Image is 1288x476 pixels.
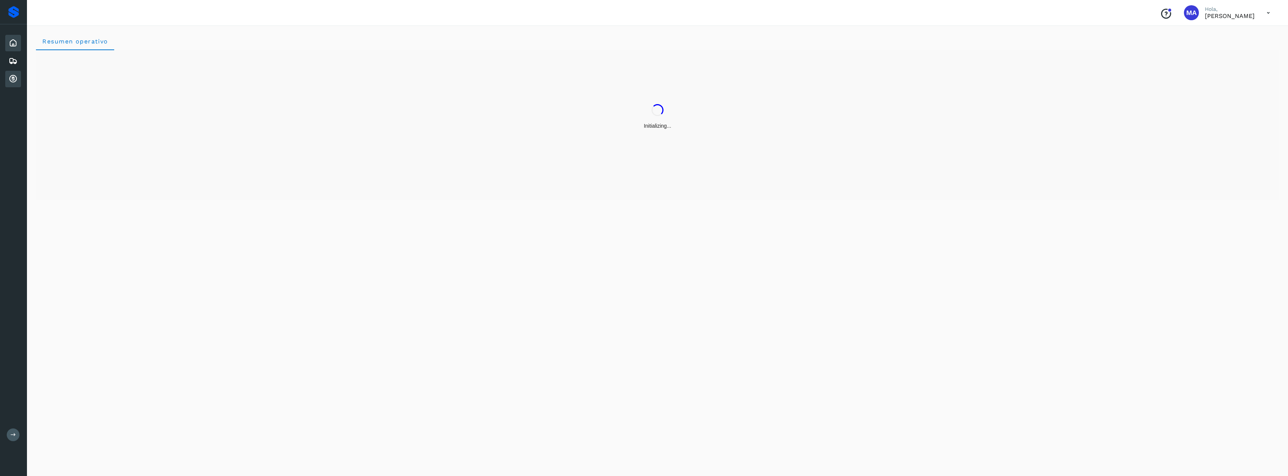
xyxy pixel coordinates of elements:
div: Inicio [5,35,21,51]
span: Resumen operativo [42,38,108,45]
div: Embarques [5,53,21,69]
p: Marco Antonio Ortiz Jurado [1205,12,1255,19]
div: Cuentas por cobrar [5,71,21,87]
p: Hola, [1205,6,1255,12]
